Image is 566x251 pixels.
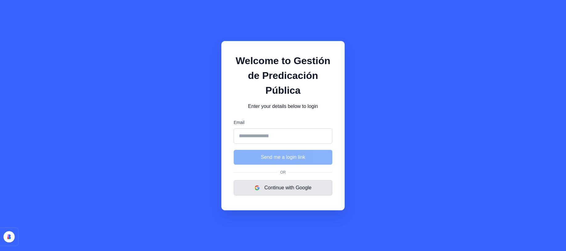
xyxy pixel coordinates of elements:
[234,180,332,195] button: Continue with Google
[278,170,288,175] span: Or
[234,119,332,126] label: Email
[234,53,332,98] h1: Welcome to Gestión de Predicación Pública
[255,185,260,190] img: google logo
[234,150,332,165] button: Send me a login link
[234,103,332,110] p: Enter your details below to login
